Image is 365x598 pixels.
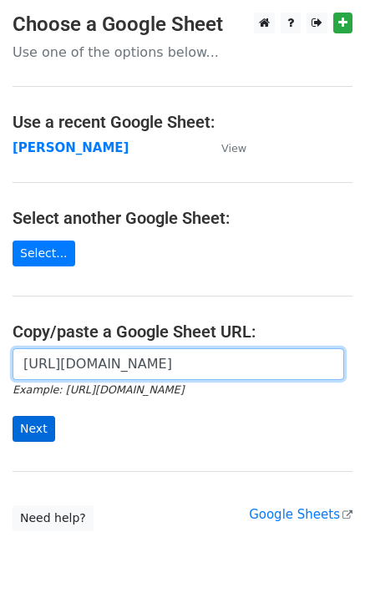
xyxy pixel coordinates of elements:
[13,140,129,155] a: [PERSON_NAME]
[13,43,352,61] p: Use one of the options below...
[13,383,184,396] small: Example: [URL][DOMAIN_NAME]
[13,208,352,228] h4: Select another Google Sheet:
[13,505,94,531] a: Need help?
[205,140,246,155] a: View
[13,348,344,380] input: Paste your Google Sheet URL here
[13,241,75,266] a: Select...
[221,142,246,155] small: View
[13,416,55,442] input: Next
[249,507,352,522] a: Google Sheets
[13,322,352,342] h4: Copy/paste a Google Sheet URL:
[13,112,352,132] h4: Use a recent Google Sheet:
[13,13,352,37] h3: Choose a Google Sheet
[281,518,365,598] iframe: Chat Widget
